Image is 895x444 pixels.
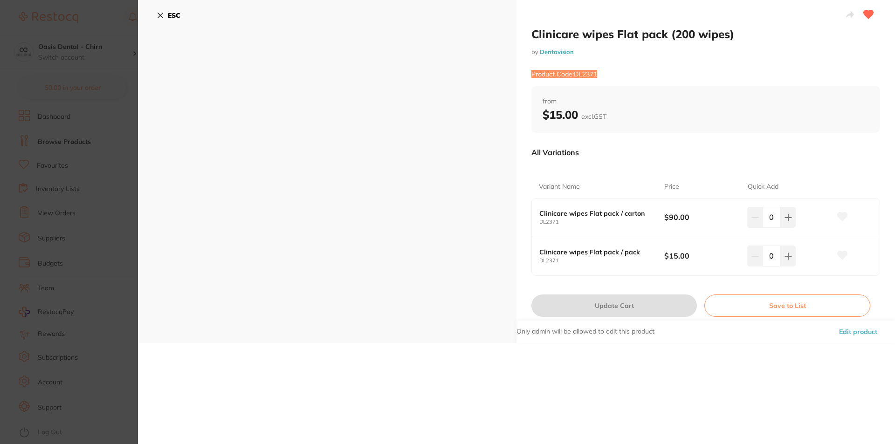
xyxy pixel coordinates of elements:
[581,112,606,121] span: excl. GST
[539,210,652,217] b: Clinicare wipes Flat pack / carton
[516,327,654,336] p: Only admin will be allowed to edit this product
[836,321,880,343] button: Edit product
[543,97,869,106] span: from
[531,48,880,55] small: by
[531,294,697,317] button: Update Cart
[664,212,739,222] b: $90.00
[531,27,880,41] h2: Clinicare wipes Flat pack (200 wipes)
[664,182,679,191] p: Price
[157,7,180,23] button: ESC
[168,11,180,20] b: ESC
[539,219,664,225] small: DL2371
[664,251,739,261] b: $15.00
[704,294,870,317] button: Save to List
[540,48,574,55] a: Dentavision
[531,70,597,78] small: Product Code: DL2371
[543,108,606,122] b: $15.00
[539,248,652,256] b: Clinicare wipes Flat pack / pack
[531,148,579,157] p: All Variations
[748,182,778,191] p: Quick Add
[539,258,664,264] small: DL2371
[539,182,580,191] p: Variant Name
